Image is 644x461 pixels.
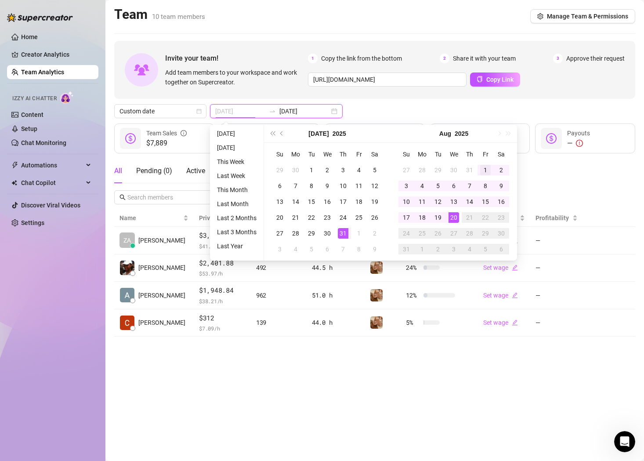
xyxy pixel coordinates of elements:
[157,29,164,36] div: Clear
[351,225,367,241] td: 2025-08-01
[338,228,348,239] div: 31
[120,261,134,275] img: Ari Kirk
[119,194,126,200] span: search
[290,244,301,254] div: 4
[114,166,122,176] div: All
[480,196,491,207] div: 15
[430,146,446,162] th: Tu
[446,210,462,225] td: 2025-08-20
[480,212,491,223] div: 22
[430,241,446,257] td: 2025-09-02
[290,165,301,175] div: 30
[369,228,380,239] div: 2
[455,125,468,142] button: Choose a year
[125,133,136,144] span: dollar-circle
[477,76,483,82] span: copy
[9,57,126,73] span: Accessing OnlyFans Accounts with the Supercreator Desktop App
[21,125,37,132] a: Setup
[433,165,443,175] div: 29
[483,264,518,271] a: Set wageedit
[401,181,412,191] div: 3
[213,185,260,195] li: This Month
[417,228,427,239] div: 25
[215,106,265,116] input: Start date
[367,210,383,225] td: 2025-07-26
[60,91,74,104] img: AI Chatter
[486,76,514,83] span: Copy Link
[354,212,364,223] div: 25
[351,241,367,257] td: 2025-08-08
[537,13,543,19] span: setting
[414,162,430,178] td: 2025-07-28
[306,196,317,207] div: 15
[275,181,285,191] div: 6
[512,265,518,271] span: edit
[398,225,414,241] td: 2025-08-24
[279,106,329,116] input: End date
[290,196,301,207] div: 14
[322,165,333,175] div: 2
[449,181,459,191] div: 6
[322,228,333,239] div: 30
[338,212,348,223] div: 24
[71,266,97,273] span: chatters
[58,274,117,309] button: Messages
[462,194,478,210] td: 2025-08-14
[306,181,317,191] div: 8
[319,241,335,257] td: 2025-08-06
[114,6,205,23] h2: Team
[9,219,138,244] span: will still have access to your OnlyFans account, you can restrict their visibility of
[319,162,335,178] td: 2025-07-02
[478,146,493,162] th: Fr
[21,158,83,172] span: Automations
[398,146,414,162] th: Su
[9,95,125,102] span: Onboard your agency to Supercreator
[493,162,509,178] td: 2025-08-02
[119,213,181,223] span: Name
[464,228,475,239] div: 28
[269,108,276,115] span: to
[272,210,288,225] td: 2025-07-20
[272,241,288,257] td: 2025-08-03
[114,210,194,227] th: Name
[9,200,156,217] span: Setting Roles and Permissions with the Desktop App
[398,241,414,257] td: 2025-08-31
[446,146,462,162] th: We
[462,146,478,162] th: Th
[272,178,288,194] td: 2025-07-06
[433,228,443,239] div: 26
[335,241,351,257] td: 2025-08-07
[370,261,383,274] img: Roux️‍
[351,146,367,162] th: Fr
[335,178,351,194] td: 2025-07-10
[199,242,246,250] span: $ 41.90 /h
[6,23,170,40] div: Search for help
[308,125,329,142] button: Choose a month
[306,244,317,254] div: 5
[9,266,71,273] span: ... between different
[21,176,83,190] span: Chat Copilot
[21,111,43,118] a: Content
[9,104,88,111] span: ... your creators' account,
[464,244,475,254] div: 4
[165,68,304,87] span: Add team members to your workspace and work together on Supercreator.
[319,146,335,162] th: We
[401,165,412,175] div: 27
[21,139,66,146] a: Chat Monitoring
[354,244,364,254] div: 8
[535,214,569,221] span: Profitability
[493,241,509,257] td: 2025-09-06
[480,181,491,191] div: 8
[335,225,351,241] td: 2025-07-31
[478,178,493,194] td: 2025-08-08
[369,165,380,175] div: 5
[351,162,367,178] td: 2025-07-04
[480,228,491,239] div: 29
[462,178,478,194] td: 2025-08-07
[449,212,459,223] div: 20
[268,125,277,142] button: Last year (Control + left)
[401,196,412,207] div: 10
[181,128,187,138] span: info-circle
[21,202,80,209] a: Discover Viral Videos
[462,225,478,241] td: 2025-08-28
